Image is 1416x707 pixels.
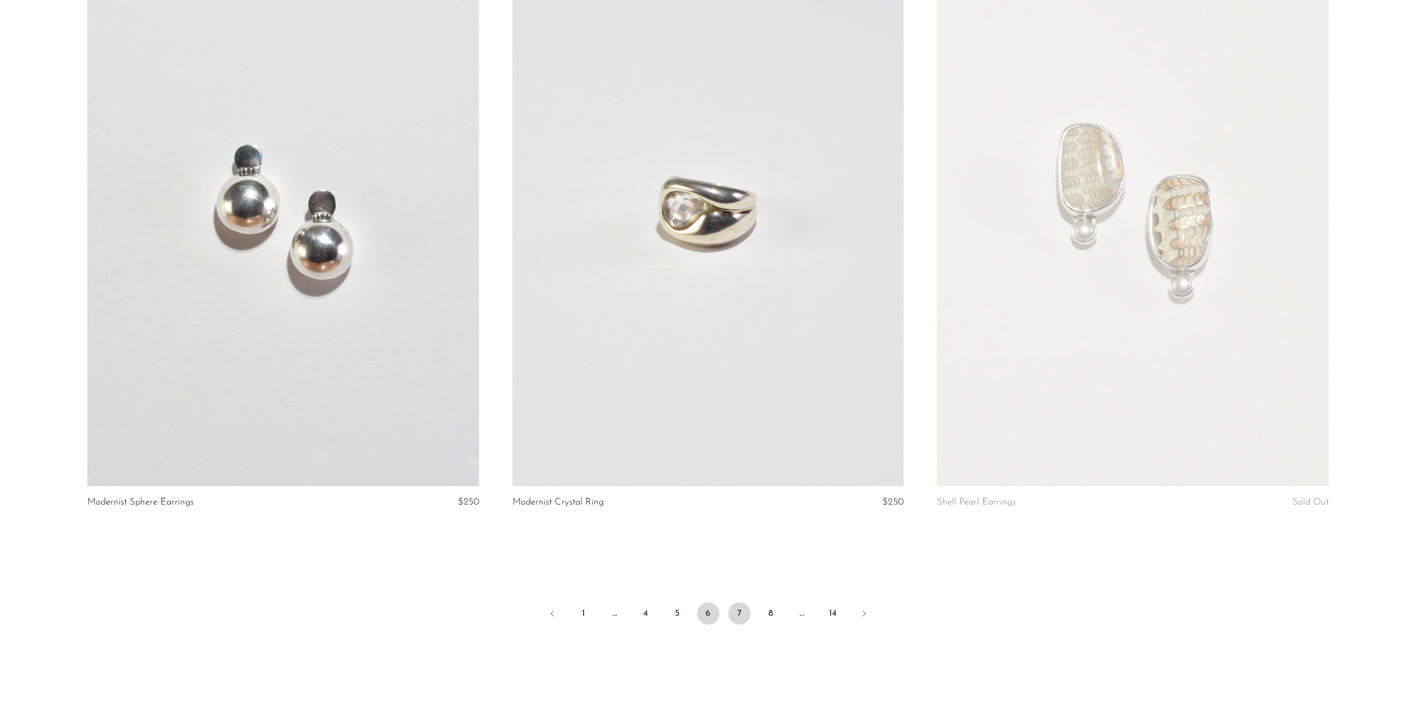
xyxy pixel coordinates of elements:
[604,602,626,625] span: …
[541,602,564,627] a: Previous
[791,602,813,625] span: …
[853,602,875,627] a: Next
[87,497,194,507] a: Modernist Sphere Earrings
[512,497,604,507] a: Modernist Crystal Ring
[728,602,751,625] a: 7
[697,602,719,625] span: 6
[822,602,844,625] a: 14
[635,602,657,625] a: 4
[882,497,904,507] span: $250
[759,602,782,625] a: 8
[573,602,595,625] a: 1
[937,497,1015,507] a: Shell Pearl Earrings
[1292,497,1329,507] span: Sold Out
[458,497,479,507] span: $250
[666,602,688,625] a: 5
